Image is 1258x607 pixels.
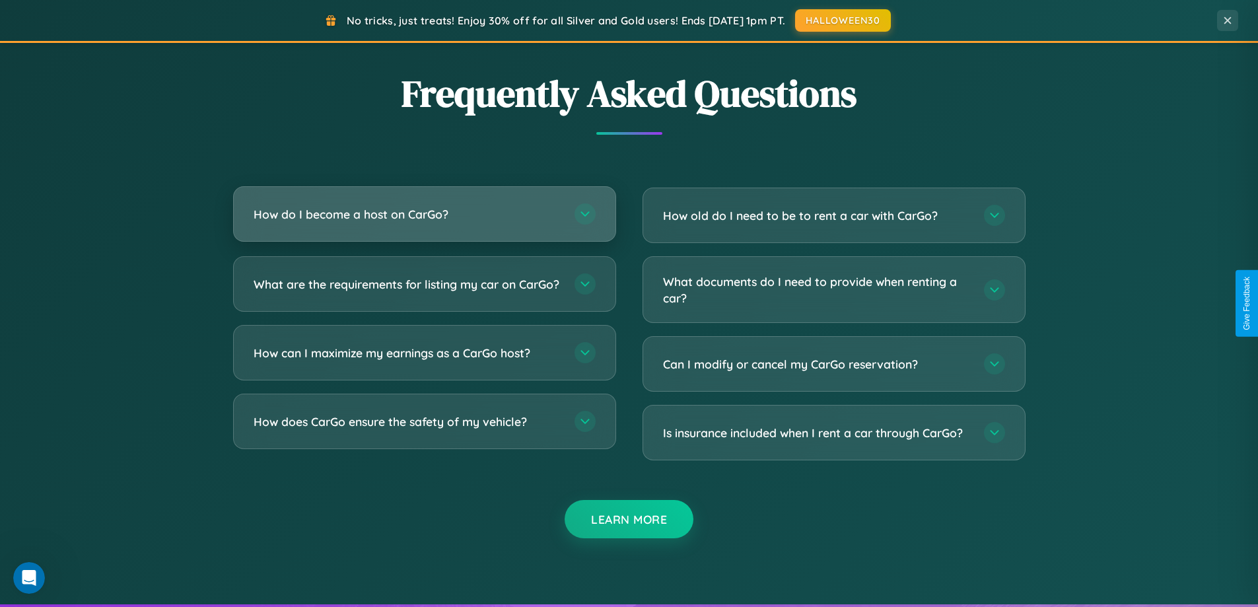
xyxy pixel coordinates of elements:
h3: Can I modify or cancel my CarGo reservation? [663,356,971,373]
span: No tricks, just treats! Enjoy 30% off for all Silver and Gold users! Ends [DATE] 1pm PT. [347,14,785,27]
h2: Frequently Asked Questions [233,68,1026,119]
h3: How do I become a host on CarGo? [254,206,561,223]
h3: What documents do I need to provide when renting a car? [663,273,971,306]
button: Learn More [565,500,693,538]
h3: Is insurance included when I rent a car through CarGo? [663,425,971,441]
h3: What are the requirements for listing my car on CarGo? [254,276,561,293]
h3: How can I maximize my earnings as a CarGo host? [254,345,561,361]
h3: How old do I need to be to rent a car with CarGo? [663,207,971,224]
h3: How does CarGo ensure the safety of my vehicle? [254,413,561,430]
button: HALLOWEEN30 [795,9,891,32]
iframe: Intercom live chat [13,562,45,594]
div: Give Feedback [1242,277,1251,330]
